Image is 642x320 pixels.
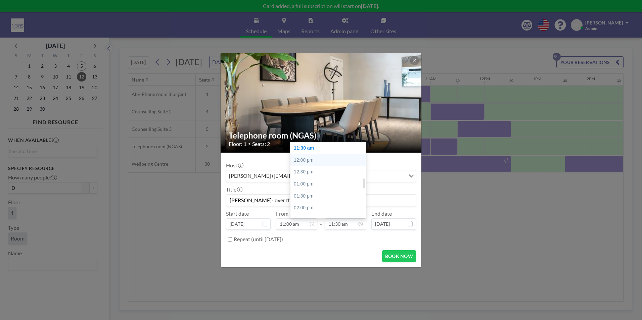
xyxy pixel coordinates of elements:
div: 12:30 pm [290,166,369,178]
span: Floor: 1 [229,141,246,147]
div: 02:30 pm [290,214,369,226]
label: Title [226,186,242,193]
div: 11:30 am [290,142,369,154]
span: [PERSON_NAME] ([EMAIL_ADDRESS][DOMAIN_NAME]) [228,172,366,180]
div: 12:00 pm [290,154,369,166]
label: Start date [226,210,249,217]
span: - [320,213,322,227]
div: Search for option [226,170,416,182]
div: 02:00 pm [290,202,369,214]
span: Seats: 2 [252,141,270,147]
img: 537.jpg [221,36,422,170]
h2: Telephone room (NGAS) [229,130,414,141]
input: Abi's reservation [226,195,416,206]
label: End date [371,210,392,217]
label: Host [226,162,243,169]
button: BOOK NOW [382,250,416,262]
label: Repeat (until [DATE]) [234,236,283,243]
span: • [248,141,250,146]
div: 01:00 pm [290,178,369,190]
label: From [276,210,288,217]
input: Search for option [366,172,405,180]
div: 01:30 pm [290,190,369,202]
